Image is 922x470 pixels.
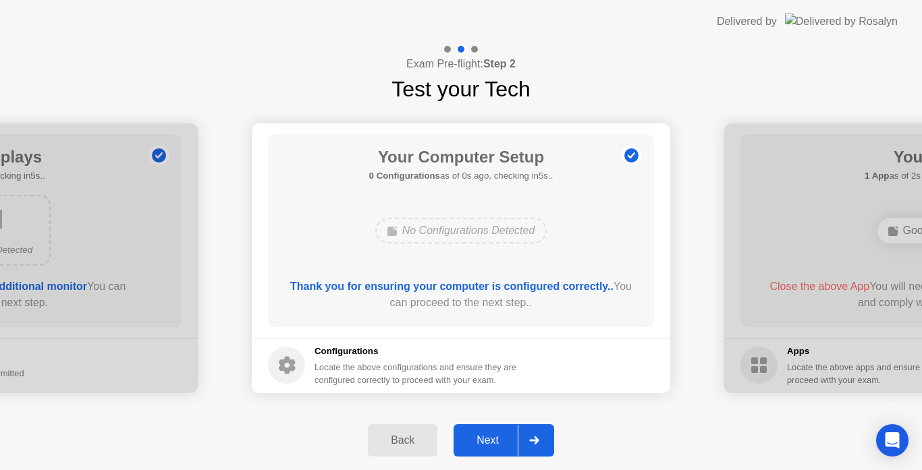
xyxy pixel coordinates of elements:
div: Locate the above configurations and ensure they are configured correctly to proceed with your exam. [315,361,519,386]
b: Step 2 [483,58,516,69]
button: Next [454,424,554,457]
div: Delivered by [717,13,777,30]
div: No Configurations Detected [375,218,547,243]
b: 0 Configurations [369,171,440,181]
button: Back [368,424,437,457]
h1: Test your Tech [391,73,531,105]
h4: Exam Pre-flight: [406,56,516,72]
div: Next [458,434,518,446]
img: Delivered by Rosalyn [785,13,898,29]
div: You can proceed to the next step.. [288,278,635,311]
div: Open Intercom Messenger [876,424,909,457]
h5: as of 0s ago, checking in5s.. [369,169,553,183]
h5: Configurations [315,345,519,358]
div: Back [372,434,433,446]
h1: Your Computer Setup [369,145,553,169]
b: Thank you for ensuring your computer is configured correctly.. [290,281,614,292]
